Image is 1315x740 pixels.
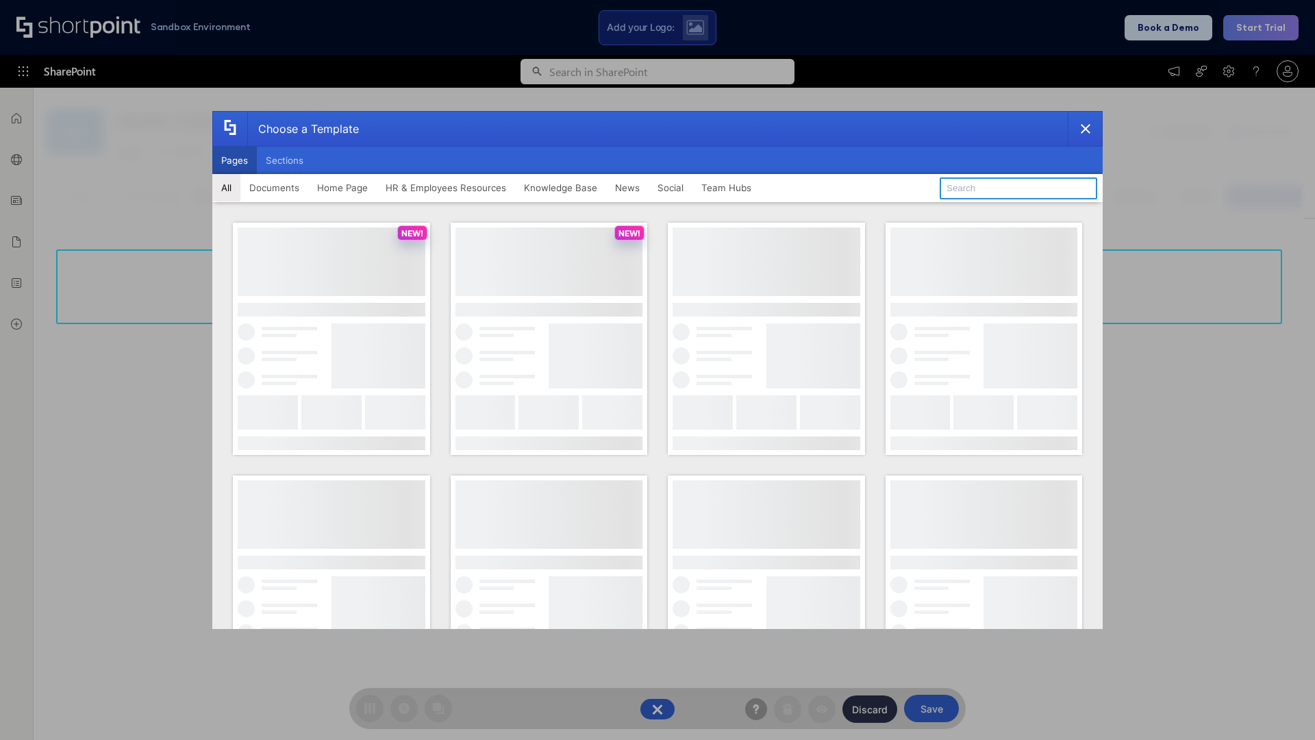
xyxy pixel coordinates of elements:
button: Social [649,174,692,201]
button: HR & Employees Resources [377,174,515,201]
div: template selector [212,111,1103,629]
button: Home Page [308,174,377,201]
button: News [606,174,649,201]
button: Documents [240,174,308,201]
input: Search [940,177,1097,199]
button: Pages [212,147,257,174]
p: NEW! [401,228,423,238]
button: Sections [257,147,312,174]
button: Knowledge Base [515,174,606,201]
iframe: Chat Widget [1247,674,1315,740]
button: Team Hubs [692,174,760,201]
div: Choose a Template [247,112,359,146]
p: NEW! [618,228,640,238]
button: All [212,174,240,201]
